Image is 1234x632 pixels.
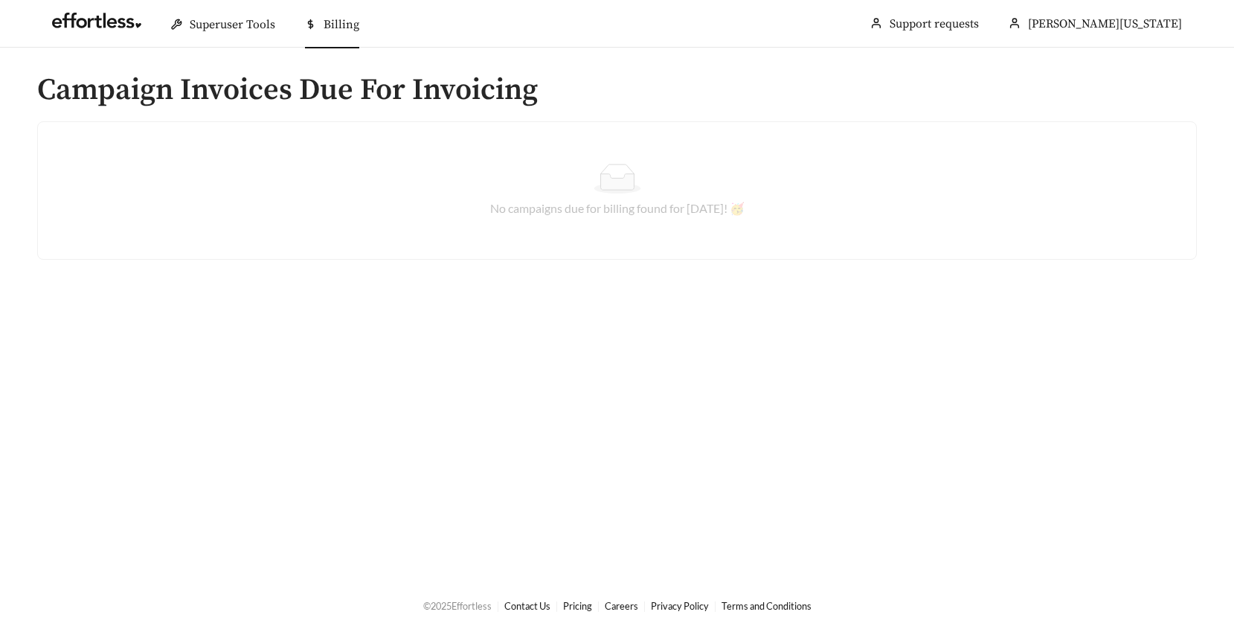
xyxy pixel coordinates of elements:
a: Pricing [563,600,592,612]
h2: Campaign Invoices Due For Invoicing [37,74,1197,106]
span: Superuser Tools [190,17,275,32]
a: Support requests [890,16,979,31]
span: Billing [324,17,359,32]
a: Careers [605,600,638,612]
a: Contact Us [504,600,550,612]
span: © 2025 Effortless [423,600,492,612]
span: [PERSON_NAME][US_STATE] [1028,16,1182,31]
div: No campaigns due for billing found for [DATE]! 🥳 [56,200,1178,217]
a: Privacy Policy [651,600,709,612]
a: Terms and Conditions [722,600,812,612]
